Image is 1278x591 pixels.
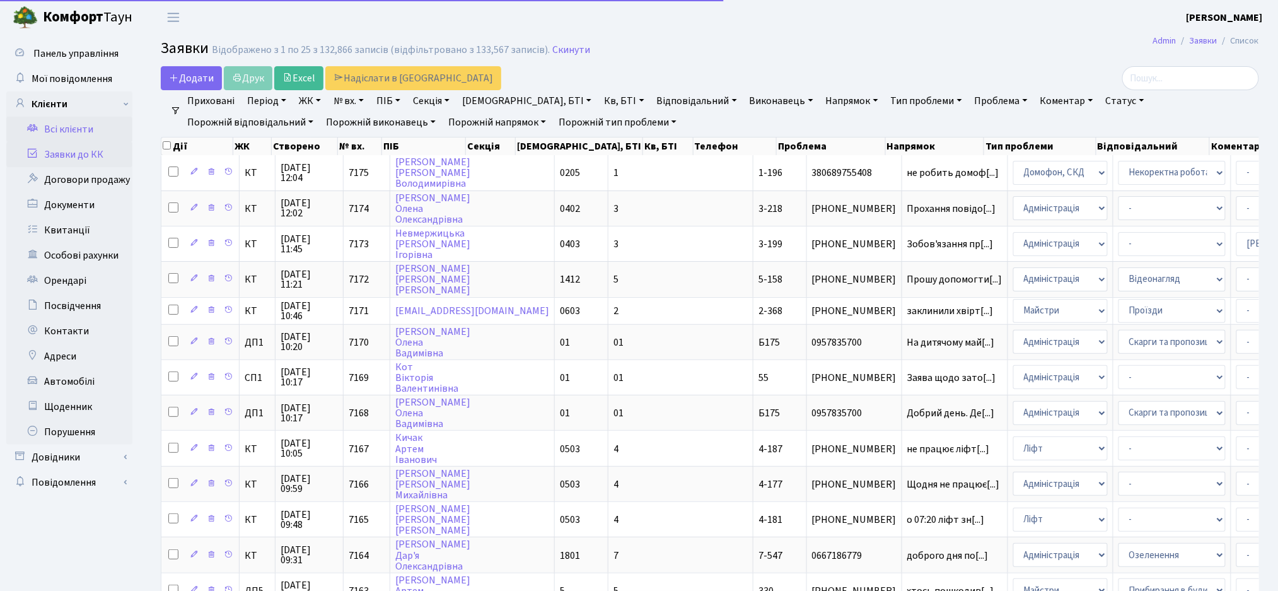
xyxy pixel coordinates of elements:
[1187,11,1263,25] b: [PERSON_NAME]
[560,549,580,563] span: 1801
[6,41,132,66] a: Панель управління
[812,239,897,249] span: [PHONE_NUMBER]
[758,166,782,180] span: 1-196
[395,191,470,226] a: [PERSON_NAME]ОленаОлександрівна
[281,301,338,321] span: [DATE] 10:46
[907,371,996,385] span: Заява щодо зато[...]
[907,513,985,527] span: о 07:20 ліфт зн[...]
[349,513,369,527] span: 7165
[6,91,132,117] a: Клієнти
[349,442,369,456] span: 7167
[812,337,897,348] span: 0957835700
[812,408,897,418] span: 0957835700
[812,479,897,489] span: [PHONE_NUMBER]
[161,66,222,90] a: Додати
[395,226,470,262] a: Невмержицька[PERSON_NAME]Ігорівна
[33,47,119,61] span: Панель управління
[613,336,624,349] span: 01
[371,90,405,112] a: ПІБ
[272,138,338,155] th: Створено
[6,293,132,319] a: Посвідчення
[758,406,780,420] span: Б175
[349,549,369,563] span: 7164
[643,138,693,155] th: Кв, БТІ
[907,304,994,318] span: заклинили хвірт[...]
[694,138,777,155] th: Телефон
[560,304,580,318] span: 0603
[233,138,272,155] th: ЖК
[984,138,1096,155] th: Тип проблеми
[821,90,883,112] a: Напрямок
[613,237,619,251] span: 3
[281,332,338,352] span: [DATE] 10:20
[6,319,132,344] a: Контакти
[281,269,338,290] span: [DATE] 11:21
[886,138,984,155] th: Напрямок
[613,442,619,456] span: 4
[613,166,619,180] span: 1
[6,192,132,218] a: Документи
[245,551,270,561] span: КТ
[245,239,270,249] span: КТ
[338,138,382,155] th: № вх.
[43,7,132,28] span: Таун
[516,138,643,155] th: [DEMOGRAPHIC_DATA], БТІ
[758,202,782,216] span: 3-218
[812,306,897,316] span: [PHONE_NUMBER]
[560,371,570,385] span: 01
[652,90,742,112] a: Відповідальний
[560,513,580,527] span: 0503
[349,237,369,251] span: 7173
[1101,90,1149,112] a: Статус
[349,336,369,349] span: 7170
[560,406,570,420] span: 01
[613,304,619,318] span: 2
[281,545,338,565] span: [DATE] 09:31
[6,394,132,419] a: Щоденник
[245,274,270,284] span: КТ
[613,549,619,563] span: 7
[349,371,369,385] span: 7169
[6,445,132,470] a: Довідники
[382,138,466,155] th: ПІБ
[6,66,132,91] a: Мої повідомлення
[1217,34,1259,48] li: Список
[1035,90,1098,112] a: Коментар
[613,477,619,491] span: 4
[281,367,338,387] span: [DATE] 10:17
[161,138,233,155] th: Дії
[395,155,470,190] a: [PERSON_NAME][PERSON_NAME]Володимирівна
[907,406,995,420] span: Добрий день. Де[...]
[281,510,338,530] span: [DATE] 09:48
[613,272,619,286] span: 5
[907,477,1000,491] span: Щодня не працює[...]
[745,90,818,112] a: Виконавець
[395,538,470,573] a: [PERSON_NAME]Дар'яОлександрівна
[6,268,132,293] a: Орендарі
[758,237,782,251] span: 3-199
[281,163,338,183] span: [DATE] 12:04
[182,112,318,133] a: Порожній відповідальний
[328,90,369,112] a: № вх.
[758,272,782,286] span: 5-158
[6,344,132,369] a: Адреси
[560,477,580,491] span: 0503
[560,166,580,180] span: 0205
[812,274,897,284] span: [PHONE_NUMBER]
[613,202,619,216] span: 3
[349,272,369,286] span: 7172
[158,7,189,28] button: Переключити навігацію
[443,112,551,133] a: Порожній напрямок
[812,515,897,525] span: [PHONE_NUMBER]
[281,438,338,459] span: [DATE] 10:05
[552,44,590,56] a: Скинути
[886,90,967,112] a: Тип проблеми
[32,72,112,86] span: Мої повідомлення
[758,513,782,527] span: 4-181
[907,237,994,251] span: Зобов'язання пр[...]
[6,243,132,268] a: Особові рахунки
[161,37,209,59] span: Заявки
[812,168,897,178] span: 380689755408
[613,371,624,385] span: 01
[560,237,580,251] span: 0403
